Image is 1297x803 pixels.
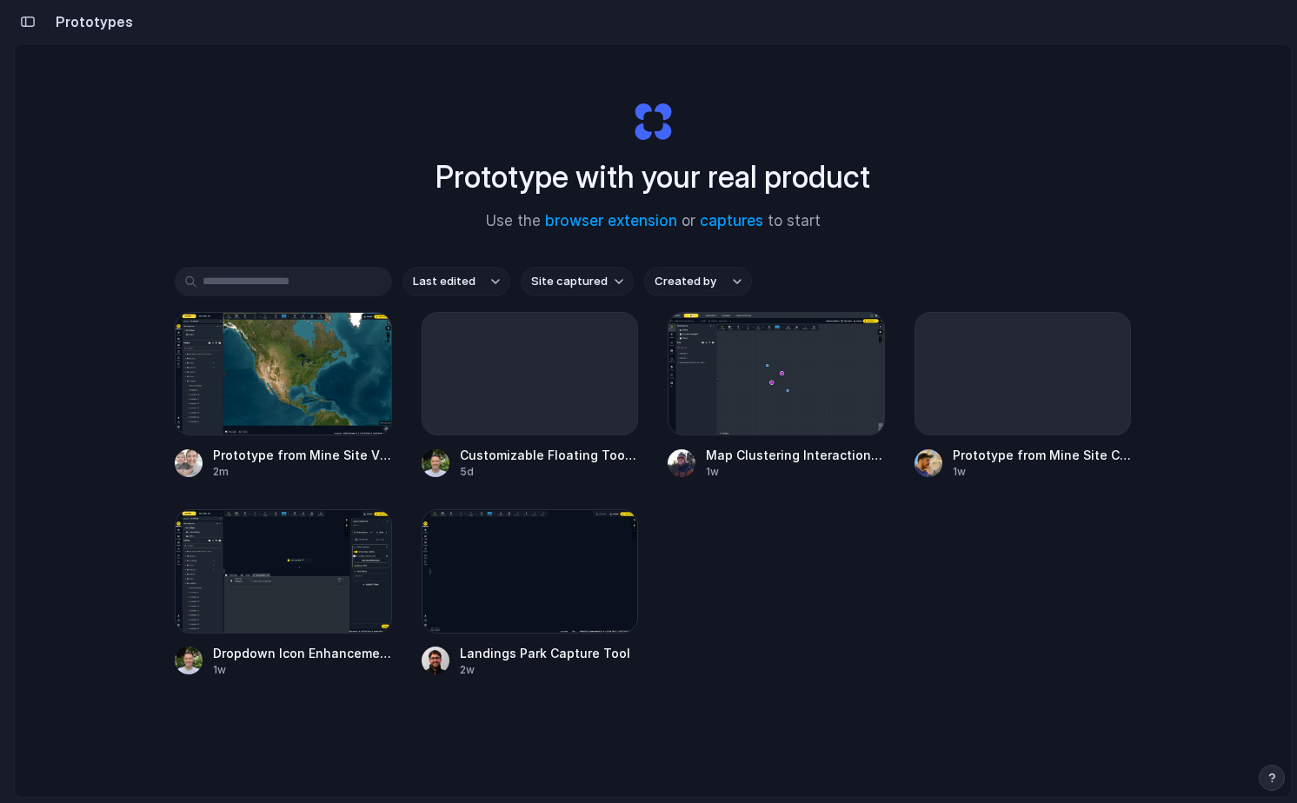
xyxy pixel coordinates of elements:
[175,312,392,480] a: Prototype from Mine Site ViewerPrototype from Mine Site Viewer2m
[213,662,392,678] div: 1w
[668,312,885,480] a: Map Clustering Interaction DemoMap Clustering Interaction Demo1w
[700,212,763,229] a: captures
[953,446,1132,464] span: Prototype from Mine Site Cross-Section
[655,273,716,290] span: Created by
[521,267,634,296] button: Site captured
[706,464,885,480] div: 1w
[402,267,510,296] button: Last edited
[436,154,870,200] h1: Prototype with your real product
[915,312,1132,480] a: Prototype from Mine Site Cross-Section1w
[422,312,639,480] a: Customizable Floating Toolbar5d
[175,509,392,677] a: Dropdown Icon EnhancementDropdown Icon Enhancement1w
[953,464,1132,480] div: 1w
[49,11,133,32] h2: Prototypes
[644,267,752,296] button: Created by
[531,273,608,290] span: Site captured
[460,446,639,464] span: Customizable Floating Toolbar
[545,212,677,229] a: browser extension
[213,464,392,480] div: 2m
[486,210,821,233] span: Use the or to start
[213,644,392,662] span: Dropdown Icon Enhancement
[413,273,476,290] span: Last edited
[706,446,885,464] span: Map Clustering Interaction Demo
[460,662,639,678] div: 2w
[422,509,639,677] a: Landings Park Capture ToolLandings Park Capture Tool2w
[460,464,639,480] div: 5d
[460,644,639,662] span: Landings Park Capture Tool
[213,446,392,464] span: Prototype from Mine Site Viewer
